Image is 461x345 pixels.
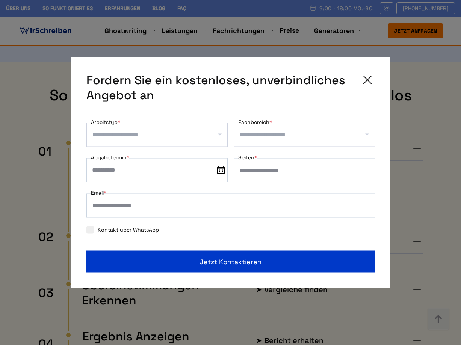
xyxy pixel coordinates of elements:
label: Abgabetermin [91,153,129,162]
img: date [217,166,225,174]
label: Email [91,188,106,197]
label: Fachbereich [238,118,272,127]
label: Arbeitstyp [91,118,120,127]
label: Seiten [238,153,257,162]
span: Jetzt kontaktieren [200,257,261,267]
label: Kontakt über WhatsApp [86,226,159,233]
button: Jetzt kontaktieren [86,251,375,273]
span: Fordern Sie ein kostenloses, unverbindliches Angebot an [86,73,354,103]
input: date [86,158,228,182]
